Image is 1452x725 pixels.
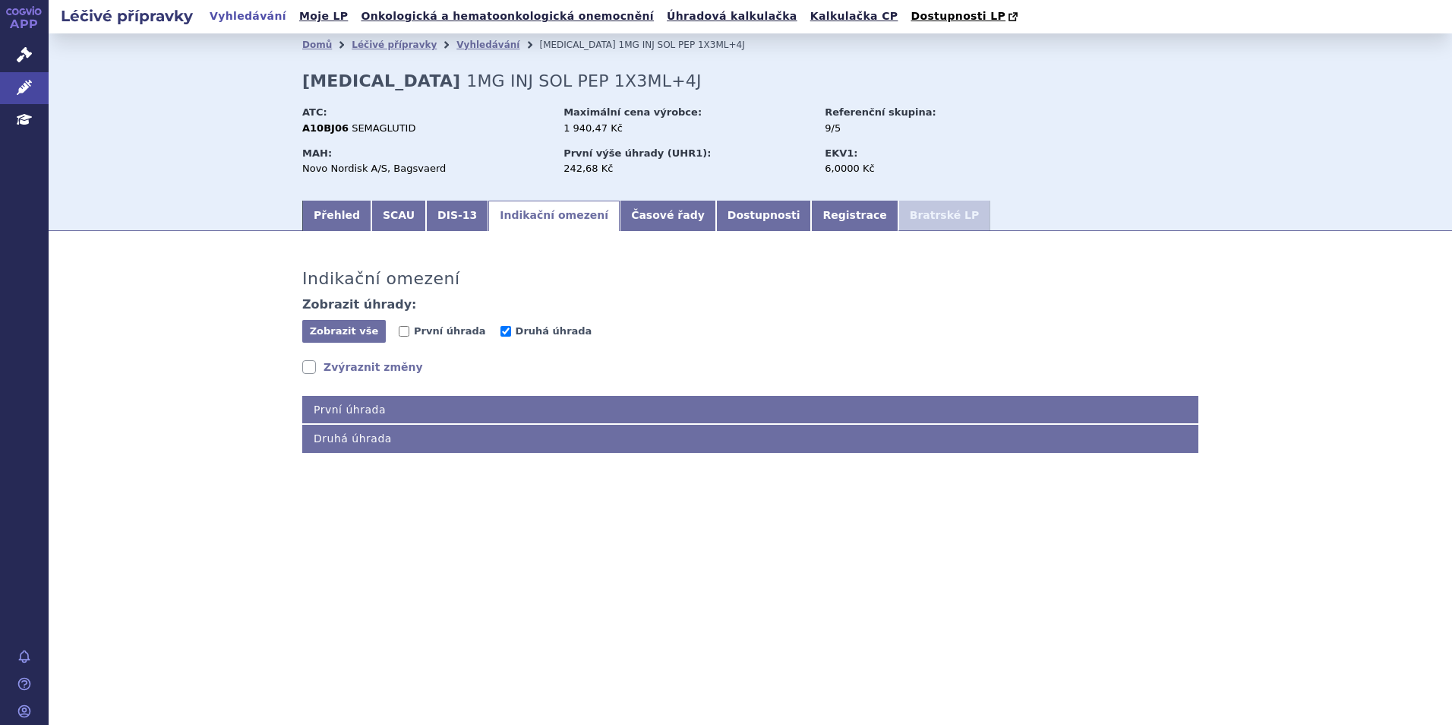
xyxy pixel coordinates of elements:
[302,320,386,343] button: Zobrazit vše
[500,326,511,337] input: Druhá úhrada
[906,6,1025,27] a: Dostupnosti LP
[399,326,409,337] input: První úhrada
[563,147,711,159] strong: První výše úhrady (UHR1):
[456,40,519,50] a: Vyhledávání
[302,40,332,50] a: Domů
[825,122,996,135] div: 9/5
[825,162,996,176] div: 6,0000 Kč
[302,106,327,118] strong: ATC:
[426,201,488,231] a: DIS-13
[563,106,702,118] strong: Maximální cena výrobce:
[825,147,857,159] strong: EKV1:
[539,40,615,50] span: [MEDICAL_DATA]
[811,201,898,231] a: Registrace
[302,359,423,375] a: Zvýraznit změny
[302,71,460,90] strong: [MEDICAL_DATA]
[302,122,349,134] strong: A10BJ06
[662,6,802,27] a: Úhradová kalkulačka
[352,122,415,134] span: SEMAGLUTID
[352,40,437,50] a: Léčivé přípravky
[716,201,812,231] a: Dostupnosti
[302,297,417,312] h4: Zobrazit úhrady:
[619,40,745,50] span: 1MG INJ SOL PEP 1X3ML+4J
[302,147,332,159] strong: MAH:
[302,201,371,231] a: Přehled
[620,201,716,231] a: Časové řady
[371,201,426,231] a: SCAU
[806,6,903,27] a: Kalkulačka CP
[302,425,1198,453] h4: Druhá úhrada
[466,71,701,90] span: 1MG INJ SOL PEP 1X3ML+4J
[205,6,291,27] a: Vyhledávání
[911,10,1005,22] span: Dostupnosti LP
[356,6,658,27] a: Onkologická a hematoonkologická onemocnění
[516,325,592,337] span: Druhá úhrada
[563,122,810,135] div: 1 940,47 Kč
[488,201,620,231] a: Indikační omezení
[825,106,936,118] strong: Referenční skupina:
[302,162,549,176] div: Novo Nordisk A/S, Bagsvaerd
[414,325,485,337] span: První úhrada
[49,5,205,27] h2: Léčivé přípravky
[302,396,1198,424] h4: První úhrada
[302,269,460,289] h3: Indikační omezení
[310,325,379,337] span: Zobrazit vše
[563,162,810,176] div: 242,68 Kč
[295,6,352,27] a: Moje LP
